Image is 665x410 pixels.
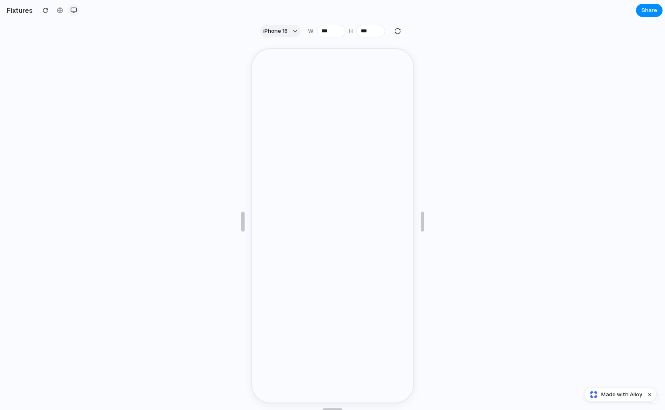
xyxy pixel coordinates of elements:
[308,27,313,35] label: W
[349,27,353,35] label: H
[585,390,643,399] a: Made with Alloy
[3,5,33,15] h2: Fixtures
[636,4,663,17] button: Share
[263,27,288,35] span: iPhone 16
[641,6,657,15] span: Share
[601,390,642,399] span: Made with Alloy
[260,25,301,37] button: iPhone 16
[645,390,655,400] button: Dismiss watermark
